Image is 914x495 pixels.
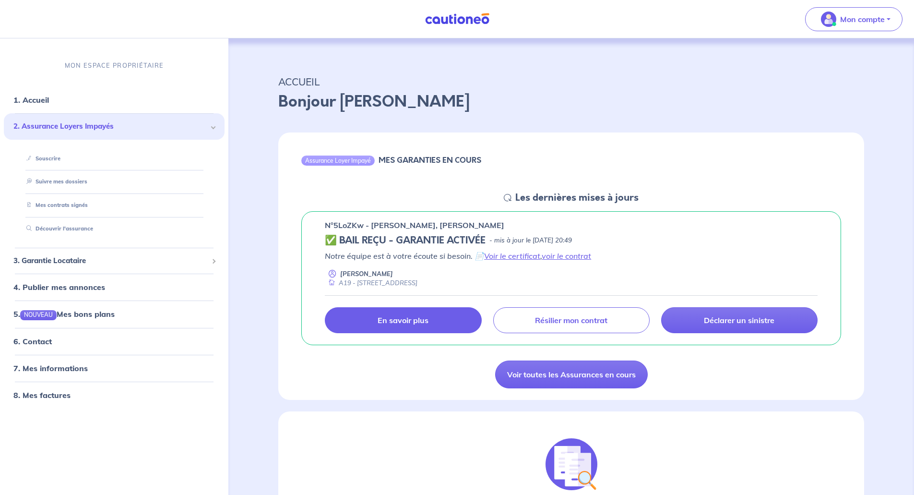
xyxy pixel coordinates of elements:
[325,219,504,231] p: n°5LoZKw - [PERSON_NAME], [PERSON_NAME]
[325,307,481,333] a: En savoir plus
[840,13,885,25] p: Mon compte
[13,255,208,266] span: 3. Garantie Locataire
[325,278,417,288] div: A19 - [STREET_ADDRESS]
[325,235,486,246] h5: ✅ BAIL REÇU - GARANTIE ACTIVÉE
[493,307,650,333] a: Résilier mon contrat
[421,13,493,25] img: Cautioneo
[661,307,818,333] a: Déclarer un sinistre
[13,282,105,292] a: 4. Publier mes annonces
[484,251,540,261] a: Voir le certificat
[278,73,864,90] p: ACCUEIL
[15,221,213,237] div: Découvrir l'assurance
[378,315,428,325] p: En savoir plus
[13,121,208,132] span: 2. Assurance Loyers Impayés
[546,438,597,490] img: justif-loupe
[805,7,902,31] button: illu_account_valid_menu.svgMon compte
[4,304,225,324] div: 5.NOUVEAUMes bons plans
[23,155,60,162] a: Souscrire
[515,192,639,204] h5: Les dernières mises à jours
[4,332,225,351] div: 6. Contact
[4,113,225,140] div: 2. Assurance Loyers Impayés
[23,225,93,232] a: Découvrir l'assurance
[542,251,591,261] a: voir le contrat
[4,252,225,270] div: 3. Garantie Locataire
[495,361,648,388] a: Voir toutes les Assurances en cours
[489,236,572,245] p: - mis à jour le [DATE] 20:49
[301,156,375,165] div: Assurance Loyer Impayé
[535,315,607,325] p: Résilier mon contrat
[4,386,225,405] div: 8. Mes factures
[13,363,88,373] a: 7. Mes informations
[4,278,225,297] div: 4. Publier mes annonces
[340,269,393,278] p: [PERSON_NAME]
[4,90,225,109] div: 1. Accueil
[278,90,864,113] p: Bonjour [PERSON_NAME]
[821,12,836,27] img: illu_account_valid_menu.svg
[325,235,818,246] div: state: CONTRACT-VALIDATED, Context: MORE-THAN-6-MONTHS,CHOOSE-CERTIFICATE,RELATIONSHIP,LESSOR-DOC...
[23,202,88,208] a: Mes contrats signés
[23,179,87,185] a: Suivre mes dossiers
[13,95,49,105] a: 1. Accueil
[4,359,225,378] div: 7. Mes informations
[704,315,774,325] p: Déclarer un sinistre
[379,156,481,165] h6: MES GARANTIES EN COURS
[15,151,213,167] div: Souscrire
[13,390,71,400] a: 8. Mes factures
[15,197,213,213] div: Mes contrats signés
[15,174,213,190] div: Suivre mes dossiers
[325,250,818,262] p: Notre équipe est à votre écoute si besoin. 📄 ,
[13,337,52,346] a: 6. Contact
[13,309,115,319] a: 5.NOUVEAUMes bons plans
[65,61,164,70] p: MON ESPACE PROPRIÉTAIRE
